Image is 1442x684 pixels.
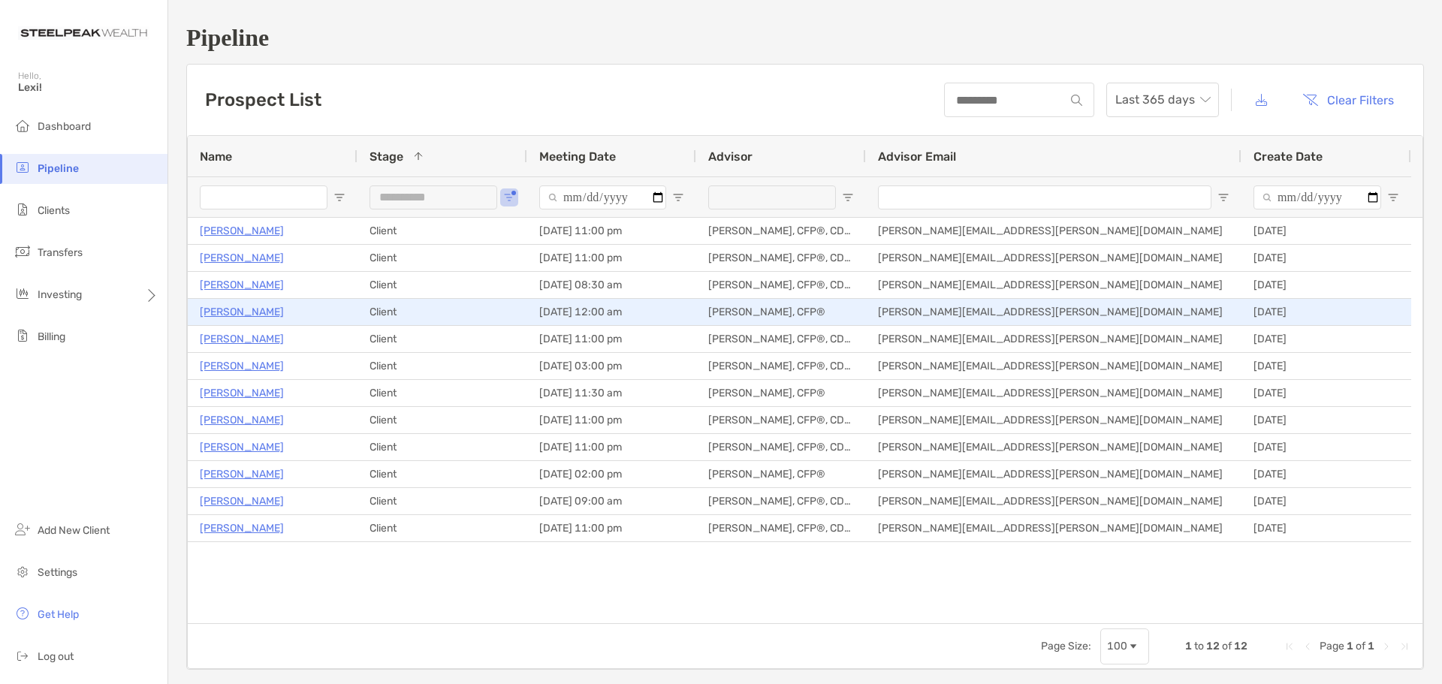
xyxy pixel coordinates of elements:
[14,604,32,622] img: get-help icon
[842,191,854,203] button: Open Filter Menu
[527,353,696,379] div: [DATE] 03:00 pm
[1320,640,1344,652] span: Page
[1206,640,1220,652] span: 12
[527,245,696,271] div: [DATE] 11:00 pm
[1241,407,1411,433] div: [DATE]
[38,162,79,175] span: Pipeline
[357,461,527,487] div: Client
[1071,95,1082,106] img: input icon
[14,116,32,134] img: dashboard icon
[200,221,284,240] a: [PERSON_NAME]
[878,149,956,164] span: Advisor Email
[38,650,74,663] span: Log out
[1241,353,1411,379] div: [DATE]
[1347,640,1353,652] span: 1
[205,89,321,110] h3: Prospect List
[200,357,284,375] p: [PERSON_NAME]
[1100,628,1149,664] div: Page Size
[1380,640,1392,652] div: Next Page
[1115,83,1210,116] span: Last 365 days
[696,245,866,271] div: [PERSON_NAME], CFP®, CDFA®
[200,249,284,267] a: [PERSON_NAME]
[1241,245,1411,271] div: [DATE]
[696,461,866,487] div: [PERSON_NAME], CFP®
[357,353,527,379] div: Client
[696,218,866,244] div: [PERSON_NAME], CFP®, CDFA®
[14,285,32,303] img: investing icon
[1253,149,1323,164] span: Create Date
[866,461,1241,487] div: [PERSON_NAME][EMAIL_ADDRESS][PERSON_NAME][DOMAIN_NAME]
[1241,218,1411,244] div: [DATE]
[696,353,866,379] div: [PERSON_NAME], CFP®, CDFA®
[866,272,1241,298] div: [PERSON_NAME][EMAIL_ADDRESS][PERSON_NAME][DOMAIN_NAME]
[1041,640,1091,652] div: Page Size:
[1241,434,1411,460] div: [DATE]
[527,299,696,325] div: [DATE] 12:00 am
[370,149,403,164] span: Stage
[357,488,527,514] div: Client
[539,149,616,164] span: Meeting Date
[200,438,284,457] a: [PERSON_NAME]
[696,299,866,325] div: [PERSON_NAME], CFP®
[527,515,696,541] div: [DATE] 11:00 pm
[357,326,527,352] div: Client
[38,566,77,579] span: Settings
[14,158,32,176] img: pipeline icon
[696,326,866,352] div: [PERSON_NAME], CFP®, CDFA®
[357,218,527,244] div: Client
[200,384,284,402] a: [PERSON_NAME]
[200,276,284,294] a: [PERSON_NAME]
[539,185,666,209] input: Meeting Date Filter Input
[357,299,527,325] div: Client
[527,461,696,487] div: [DATE] 02:00 pm
[1302,640,1314,652] div: Previous Page
[866,326,1241,352] div: [PERSON_NAME][EMAIL_ADDRESS][PERSON_NAME][DOMAIN_NAME]
[696,380,866,406] div: [PERSON_NAME], CFP®
[1217,191,1229,203] button: Open Filter Menu
[38,608,79,621] span: Get Help
[14,562,32,580] img: settings icon
[357,380,527,406] div: Client
[357,434,527,460] div: Client
[527,434,696,460] div: [DATE] 11:00 pm
[1222,640,1232,652] span: of
[1107,640,1127,652] div: 100
[357,515,527,541] div: Client
[696,515,866,541] div: [PERSON_NAME], CFP®, CDFA®
[200,185,327,209] input: Name Filter Input
[866,380,1241,406] div: [PERSON_NAME][EMAIL_ADDRESS][PERSON_NAME][DOMAIN_NAME]
[38,330,65,343] span: Billing
[18,81,158,94] span: Lexi!
[38,204,70,217] span: Clients
[696,488,866,514] div: [PERSON_NAME], CFP®, CDFA®
[696,407,866,433] div: [PERSON_NAME], CFP®, CDFA®
[527,380,696,406] div: [DATE] 11:30 am
[186,24,1424,52] h1: Pipeline
[357,272,527,298] div: Client
[503,191,515,203] button: Open Filter Menu
[200,411,284,429] a: [PERSON_NAME]
[878,185,1211,209] input: Advisor Email Filter Input
[527,488,696,514] div: [DATE] 09:00 am
[866,515,1241,541] div: [PERSON_NAME][EMAIL_ADDRESS][PERSON_NAME][DOMAIN_NAME]
[866,488,1241,514] div: [PERSON_NAME][EMAIL_ADDRESS][PERSON_NAME][DOMAIN_NAME]
[1284,640,1296,652] div: First Page
[866,218,1241,244] div: [PERSON_NAME][EMAIL_ADDRESS][PERSON_NAME][DOMAIN_NAME]
[200,492,284,511] a: [PERSON_NAME]
[200,519,284,538] a: [PERSON_NAME]
[1185,640,1192,652] span: 1
[866,245,1241,271] div: [PERSON_NAME][EMAIL_ADDRESS][PERSON_NAME][DOMAIN_NAME]
[1241,326,1411,352] div: [DATE]
[866,434,1241,460] div: [PERSON_NAME][EMAIL_ADDRESS][PERSON_NAME][DOMAIN_NAME]
[38,246,83,259] span: Transfers
[866,407,1241,433] div: [PERSON_NAME][EMAIL_ADDRESS][PERSON_NAME][DOMAIN_NAME]
[1356,640,1365,652] span: of
[200,303,284,321] p: [PERSON_NAME]
[696,434,866,460] div: [PERSON_NAME], CFP®, CDFA®
[527,272,696,298] div: [DATE] 08:30 am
